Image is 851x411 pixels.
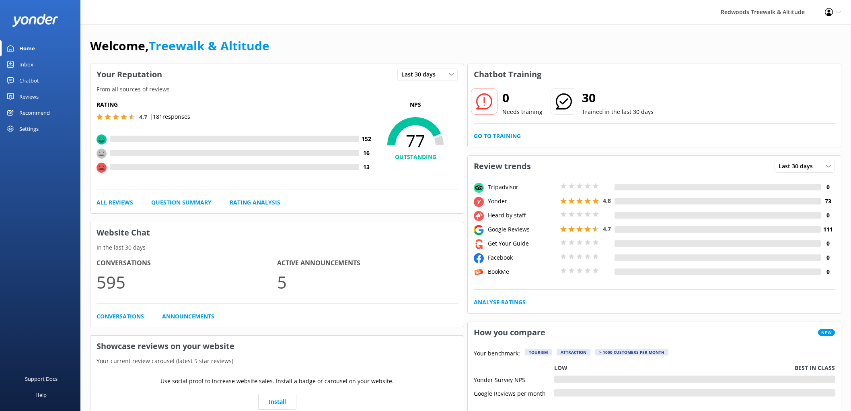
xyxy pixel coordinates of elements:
[90,64,168,85] h3: Your Reputation
[474,132,521,140] a: Go to Training
[97,312,144,321] a: Conversations
[97,258,277,268] h4: Conversations
[525,349,552,355] div: Tourism
[373,153,458,161] h4: OUTSTANDING
[603,225,611,233] span: 4.7
[19,105,50,121] div: Recommend
[821,239,835,248] h4: 0
[557,349,590,355] div: Attraction
[502,88,543,107] h2: 0
[19,121,39,137] div: Settings
[150,112,190,121] p: | 181 responses
[373,100,458,109] p: NPS
[97,198,133,207] a: All Reviews
[595,349,668,355] div: > 1000 customers per month
[149,37,269,54] a: Treewalk & Altitude
[821,225,835,234] h4: 111
[821,267,835,276] h4: 0
[151,198,212,207] a: Question Summary
[359,163,373,171] h4: 13
[474,349,520,359] p: Your benchmark:
[468,322,551,343] h3: How you compare
[277,258,458,268] h4: Active Announcements
[401,70,440,79] span: Last 30 days
[19,89,39,105] div: Reviews
[277,268,458,295] p: 5
[90,85,464,94] p: From all sources of reviews
[486,225,558,234] div: Google Reviews
[90,357,464,366] p: Your current review carousel (latest 5 star reviews)
[373,131,458,151] span: 77
[468,64,547,85] h3: Chatbot Training
[19,72,39,89] div: Chatbot
[90,336,464,357] h3: Showcase reviews on your website
[468,156,537,177] h3: Review trends
[502,107,543,116] p: Needs training
[90,36,269,56] h1: Welcome,
[486,197,558,206] div: Yonder
[258,394,296,410] a: Install
[474,376,554,383] div: Yonder Survey NPS
[818,329,835,336] span: New
[474,298,526,307] a: Analyse Ratings
[795,363,835,372] p: Best in class
[19,40,35,56] div: Home
[359,149,373,157] h4: 16
[821,211,835,220] h4: 0
[486,239,558,248] div: Get Your Guide
[90,243,464,252] p: In the last 30 days
[230,198,280,207] a: Rating Analysis
[162,312,214,321] a: Announcements
[821,197,835,206] h4: 73
[486,211,558,220] div: Heard by staff
[139,113,147,121] span: 4.7
[90,222,464,243] h3: Website Chat
[779,162,818,171] span: Last 30 days
[19,56,33,72] div: Inbox
[359,134,373,143] h4: 152
[97,100,373,109] h5: Rating
[821,183,835,192] h4: 0
[486,267,558,276] div: BookMe
[486,253,558,262] div: Facebook
[582,107,654,116] p: Trained in the last 30 days
[35,387,47,403] div: Help
[25,371,58,387] div: Support Docs
[821,253,835,262] h4: 0
[603,197,611,204] span: 4.8
[486,183,558,192] div: Tripadvisor
[554,363,567,372] p: Low
[160,377,394,386] p: Use social proof to increase website sales. Install a badge or carousel on your website.
[474,389,554,397] div: Google Reviews per month
[97,268,277,295] p: 595
[12,14,58,27] img: yonder-white-logo.png
[582,88,654,107] h2: 30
